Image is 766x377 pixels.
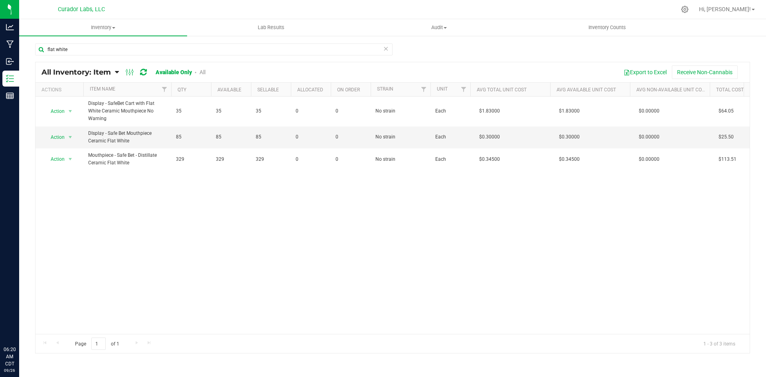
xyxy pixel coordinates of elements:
span: Inventory [19,24,187,31]
a: Avg Non-Available Unit Cost [636,87,707,93]
div: Manage settings [680,6,690,13]
inline-svg: Manufacturing [6,40,14,48]
a: Strain [377,86,393,92]
span: 85 [256,133,286,141]
span: 0 [336,107,366,115]
span: Lab Results [247,24,295,31]
a: Available [217,87,241,93]
div: Actions [41,87,80,93]
a: All Inventory: Item [41,68,115,77]
a: Available Only [156,69,192,75]
button: Receive Non-Cannabis [672,65,738,79]
span: 329 [176,156,206,163]
span: $1.83000 [555,105,584,117]
span: 0 [296,133,326,141]
a: Lab Results [187,19,355,36]
iframe: Resource center unread badge [24,312,33,322]
span: 329 [216,156,246,163]
span: Display - SafeBet Cart with Flat White Ceramic Mouthpiece No Warning [88,100,166,123]
span: select [65,154,75,165]
button: Export to Excel [618,65,672,79]
inline-svg: Analytics [6,23,14,31]
a: Filter [417,83,430,96]
a: All [199,69,205,75]
span: No strain [375,107,426,115]
span: 329 [256,156,286,163]
span: $64.05 [715,105,738,117]
span: All Inventory: Item [41,68,111,77]
a: Inventory Counts [523,19,691,36]
a: Avg Available Unit Cost [557,87,616,93]
span: 0 [336,156,366,163]
iframe: Resource center [8,313,32,337]
span: Curador Labs, LLC [58,6,105,13]
span: 0 [336,133,366,141]
a: On Order [337,87,360,93]
span: 85 [216,133,246,141]
span: Page of 1 [68,338,126,350]
span: 0 [296,107,326,115]
span: 35 [256,107,286,115]
span: $0.30000 [555,131,584,143]
a: Qty [178,87,186,93]
a: Item Name [90,86,115,92]
a: Inventory [19,19,187,36]
span: $25.50 [715,131,738,143]
span: No strain [375,133,426,141]
span: select [65,106,75,117]
span: $0.34500 [555,154,584,165]
p: 09/26 [4,367,16,373]
span: Action [43,106,65,117]
a: Unit [437,86,448,92]
p: 06:20 AM CDT [4,346,16,367]
span: $0.30000 [475,131,504,143]
a: Allocated [297,87,323,93]
span: Each [435,107,466,115]
span: 35 [216,107,246,115]
a: Filter [457,83,470,96]
a: Avg Total Unit Cost [477,87,527,93]
a: Total Cost [716,87,744,93]
span: $0.00000 [635,105,663,117]
inline-svg: Inbound [6,57,14,65]
span: Action [43,154,65,165]
span: $0.00000 [635,131,663,143]
span: select [65,132,75,143]
span: Mouthpiece - Safe Bet - Distillate Ceramic Flat White [88,152,166,167]
a: Audit [355,19,523,36]
span: $1.83000 [475,105,504,117]
span: Clear [383,43,389,54]
span: 0 [296,156,326,163]
input: Search Item Name, Retail Display Name, SKU, Part Number... [35,43,393,55]
span: $0.00000 [635,154,663,165]
inline-svg: Inventory [6,75,14,83]
span: 1 - 3 of 3 items [697,338,742,349]
inline-svg: Reports [6,92,14,100]
a: Sellable [257,87,279,93]
span: Each [435,133,466,141]
span: No strain [375,156,426,163]
span: Hi, [PERSON_NAME]! [699,6,751,12]
span: Audit [355,24,523,31]
span: $113.51 [715,154,740,165]
span: 35 [176,107,206,115]
span: Inventory Counts [578,24,637,31]
span: DIsplay - Safe Bet Mouthpiece Ceramic Flat White [88,130,166,145]
input: 1 [91,338,106,350]
span: Each [435,156,466,163]
span: 85 [176,133,206,141]
span: $0.34500 [475,154,504,165]
a: Filter [158,83,171,96]
span: Action [43,132,65,143]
